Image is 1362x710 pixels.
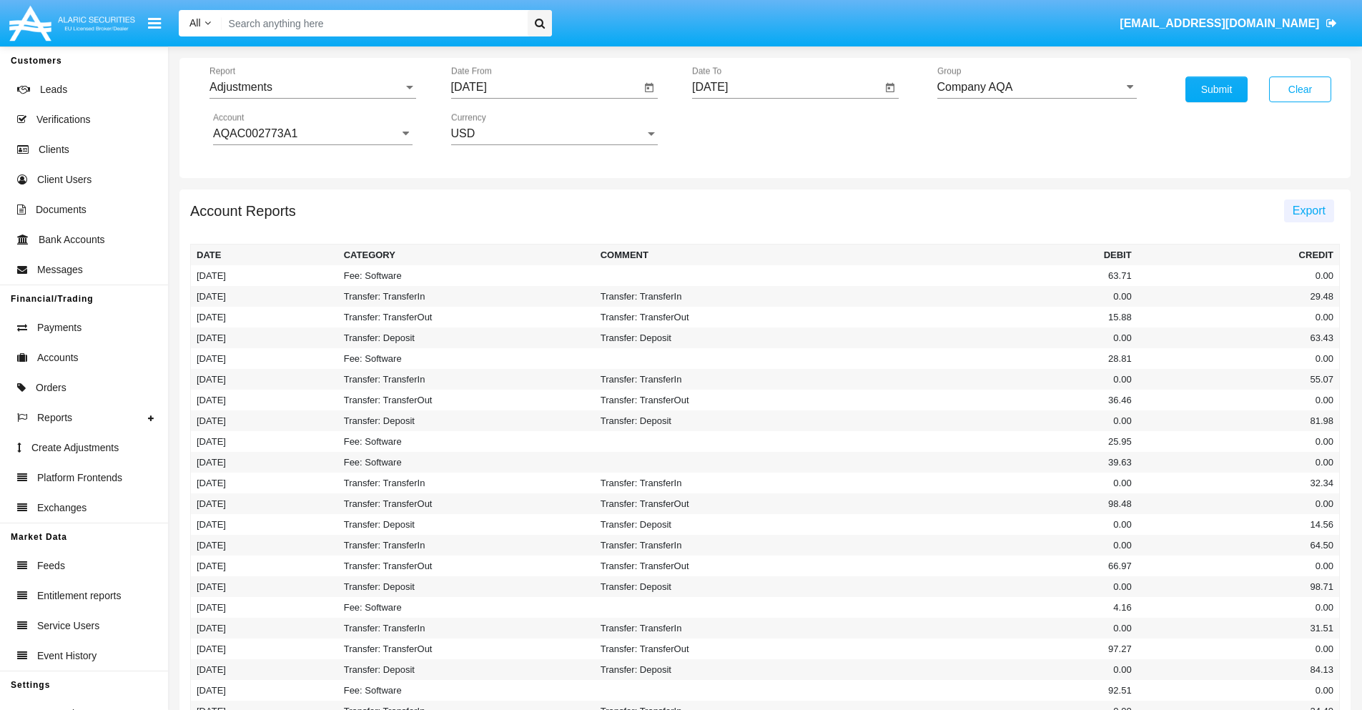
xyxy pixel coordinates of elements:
[852,493,1138,514] td: 98.48
[338,286,595,307] td: Transfer: TransferIn
[1138,638,1340,659] td: 0.00
[852,431,1138,452] td: 25.95
[40,82,67,97] span: Leads
[595,473,852,493] td: Transfer: TransferIn
[189,17,201,29] span: All
[595,556,852,576] td: Transfer: TransferOut
[595,327,852,348] td: Transfer: Deposit
[191,556,338,576] td: [DATE]
[1138,245,1340,266] th: Credit
[1138,680,1340,701] td: 0.00
[37,649,97,664] span: Event History
[1138,327,1340,348] td: 63.43
[338,514,595,535] td: Transfer: Deposit
[179,16,222,31] a: All
[338,452,595,473] td: Fee: Software
[1269,77,1331,102] button: Clear
[338,327,595,348] td: Transfer: Deposit
[852,597,1138,618] td: 4.16
[1138,618,1340,638] td: 31.51
[338,618,595,638] td: Transfer: TransferIn
[338,410,595,431] td: Transfer: Deposit
[1138,390,1340,410] td: 0.00
[852,535,1138,556] td: 0.00
[595,390,852,410] td: Transfer: TransferOut
[338,348,595,369] td: Fee: Software
[37,320,82,335] span: Payments
[31,440,119,455] span: Create Adjustments
[1293,204,1326,217] span: Export
[209,81,272,93] span: Adjustments
[338,369,595,390] td: Transfer: TransferIn
[595,535,852,556] td: Transfer: TransferIn
[191,348,338,369] td: [DATE]
[1138,576,1340,597] td: 98.71
[852,410,1138,431] td: 0.00
[191,431,338,452] td: [DATE]
[37,618,99,633] span: Service Users
[37,588,122,603] span: Entitlement reports
[852,473,1138,493] td: 0.00
[1138,286,1340,307] td: 29.48
[191,576,338,597] td: [DATE]
[191,514,338,535] td: [DATE]
[338,576,595,597] td: Transfer: Deposit
[595,514,852,535] td: Transfer: Deposit
[191,493,338,514] td: [DATE]
[1138,473,1340,493] td: 32.34
[338,659,595,680] td: Transfer: Deposit
[338,535,595,556] td: Transfer: TransferIn
[852,327,1138,348] td: 0.00
[451,127,475,139] span: USD
[852,659,1138,680] td: 0.00
[852,286,1138,307] td: 0.00
[191,286,338,307] td: [DATE]
[37,558,65,573] span: Feeds
[191,307,338,327] td: [DATE]
[595,410,852,431] td: Transfer: Deposit
[595,659,852,680] td: Transfer: Deposit
[595,638,852,659] td: Transfer: TransferOut
[191,390,338,410] td: [DATE]
[338,493,595,514] td: Transfer: TransferOut
[1284,199,1334,222] button: Export
[595,245,852,266] th: Comment
[641,79,658,97] button: Open calendar
[1138,556,1340,576] td: 0.00
[1138,659,1340,680] td: 84.13
[338,245,595,266] th: Category
[1138,535,1340,556] td: 64.50
[1138,493,1340,514] td: 0.00
[36,112,90,127] span: Verifications
[1138,265,1340,286] td: 0.00
[191,680,338,701] td: [DATE]
[36,380,66,395] span: Orders
[191,369,338,390] td: [DATE]
[852,452,1138,473] td: 39.63
[1138,597,1340,618] td: 0.00
[338,556,595,576] td: Transfer: TransferOut
[191,638,338,659] td: [DATE]
[1185,77,1248,102] button: Submit
[191,597,338,618] td: [DATE]
[595,307,852,327] td: Transfer: TransferOut
[36,202,87,217] span: Documents
[191,265,338,286] td: [DATE]
[338,431,595,452] td: Fee: Software
[37,350,79,365] span: Accounts
[191,618,338,638] td: [DATE]
[595,286,852,307] td: Transfer: TransferIn
[222,10,523,36] input: Search
[852,514,1138,535] td: 0.00
[595,576,852,597] td: Transfer: Deposit
[191,659,338,680] td: [DATE]
[338,680,595,701] td: Fee: Software
[191,535,338,556] td: [DATE]
[191,452,338,473] td: [DATE]
[191,327,338,348] td: [DATE]
[338,638,595,659] td: Transfer: TransferOut
[852,680,1138,701] td: 92.51
[7,2,137,44] img: Logo image
[595,493,852,514] td: Transfer: TransferOut
[595,369,852,390] td: Transfer: TransferIn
